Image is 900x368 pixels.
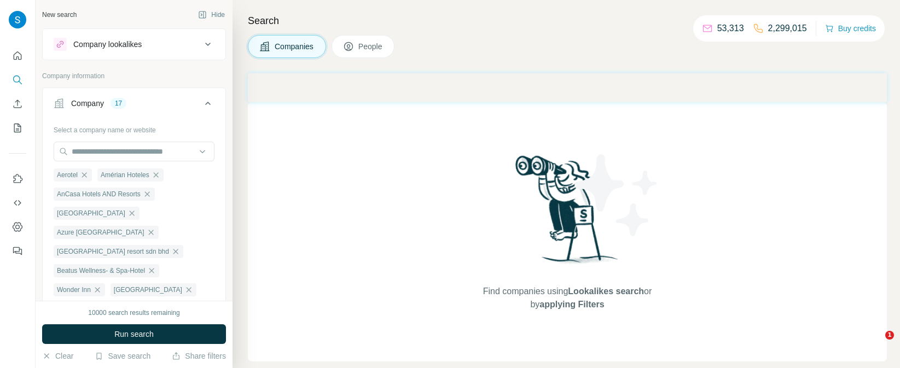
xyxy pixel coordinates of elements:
span: [GEOGRAPHIC_DATA] [57,208,125,218]
button: My lists [9,118,26,138]
button: Use Surfe API [9,193,26,213]
span: Azure [GEOGRAPHIC_DATA] [57,227,144,237]
span: AnCasa Hotels AND Resorts [57,189,141,199]
button: Search [9,70,26,90]
iframe: Banner [248,73,887,102]
p: 2,299,015 [768,22,807,35]
span: [GEOGRAPHIC_DATA] resort sdn bhd [57,247,169,256]
button: Use Surfe on LinkedIn [9,169,26,189]
img: Avatar [9,11,26,28]
iframe: Intercom live chat [863,331,889,357]
button: Company17 [43,90,225,121]
div: Select a company name or website [54,121,214,135]
button: Feedback [9,241,26,261]
div: Company [71,98,104,109]
button: Enrich CSV [9,94,26,114]
span: 1 [885,331,894,340]
span: [GEOGRAPHIC_DATA] [114,285,182,295]
p: 53,313 [717,22,744,35]
span: Beatus Wellness- & Spa-Hotel [57,266,145,276]
span: Run search [114,329,154,340]
img: Surfe Illustration - Woman searching with binoculars [510,153,624,274]
button: Run search [42,324,226,344]
button: Buy credits [825,21,876,36]
button: Dashboard [9,217,26,237]
div: 10000 search results remaining [88,308,179,318]
span: Companies [275,41,315,52]
img: Surfe Illustration - Stars [567,146,666,244]
span: Wonder Inn [57,285,91,295]
div: 17 [111,98,126,108]
span: People [358,41,384,52]
button: Share filters [172,351,226,361]
span: Amérian Hoteles [101,170,149,180]
button: Quick start [9,46,26,66]
button: Company lookalikes [43,31,225,57]
button: Clear [42,351,73,361]
span: Aerotel [57,170,78,180]
button: Hide [190,7,233,23]
p: Company information [42,71,226,81]
span: Lookalikes search [568,287,644,296]
button: Save search [95,351,150,361]
span: Find companies using or by [480,285,655,311]
span: applying Filters [539,300,604,309]
div: Company lookalikes [73,39,142,50]
div: New search [42,10,77,20]
h4: Search [248,13,887,28]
